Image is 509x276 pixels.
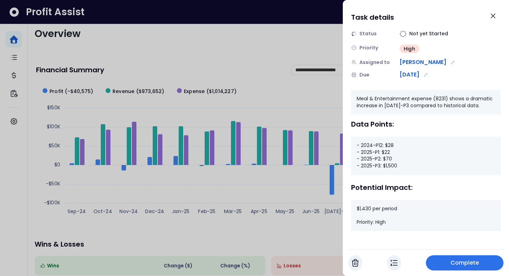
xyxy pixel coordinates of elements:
span: [DATE] [400,71,419,79]
img: Cancel Task [352,259,359,267]
img: In Progress [391,259,398,267]
div: Meal & Entertainment expense (8231) shows a dramatic increase in [DATE]-P3 compared to historical... [351,90,501,114]
div: Data Points: [351,120,501,128]
span: Priority [359,44,378,52]
img: Status [351,31,357,37]
img: Not yet Started [400,30,407,37]
button: Edit due date [422,71,430,79]
span: High [404,45,415,52]
button: Close [485,8,501,24]
span: Assigned to [359,59,390,66]
div: - 2024-P12: $28 - 2025-P1: $22 - 2025-P2: $70 - 2025-P3: $1,500 [351,137,501,175]
h1: Task details [351,11,394,24]
button: Complete [426,255,503,270]
span: [PERSON_NAME] [400,58,446,66]
div: Potential Impact: [351,183,501,192]
span: Status [359,30,377,37]
div: $1,430 per period Priority: High [351,200,501,231]
button: Edit assignment [449,58,457,66]
span: Complete [450,259,479,267]
span: Due [359,71,369,79]
span: Not yet Started [409,30,448,37]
